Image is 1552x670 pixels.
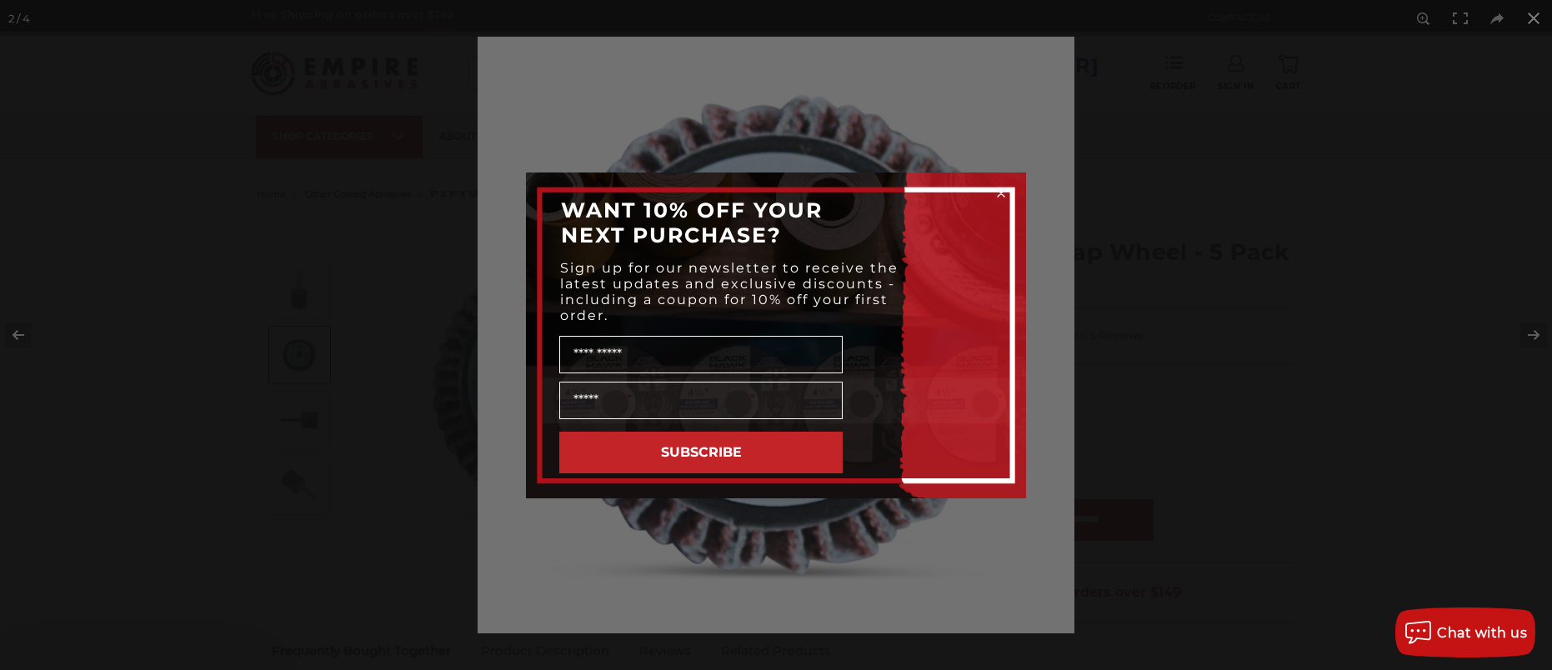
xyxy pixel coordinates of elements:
span: Sign up for our newsletter to receive the latest updates and exclusive discounts - including a co... [560,260,899,323]
button: Chat with us [1395,607,1535,657]
button: Close dialog [993,185,1009,202]
button: SUBSCRIBE [559,432,843,473]
span: WANT 10% OFF YOUR NEXT PURCHASE? [561,197,823,247]
span: Chat with us [1437,625,1527,641]
input: Email [559,382,843,419]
